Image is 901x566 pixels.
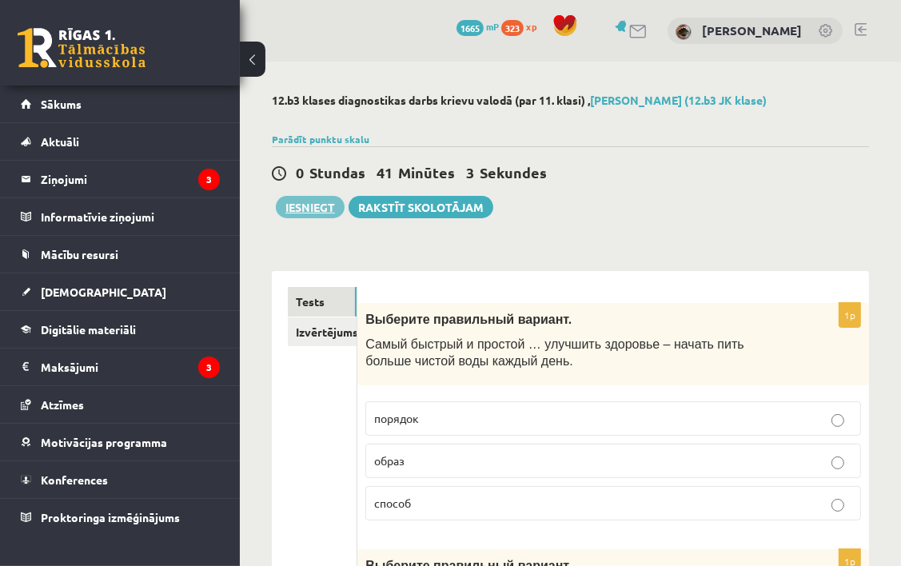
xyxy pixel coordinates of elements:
img: Karlīna Pipara [676,24,692,40]
a: Izvērtējums! [288,317,357,347]
a: 1665 mP [456,20,499,33]
a: Aktuāli [21,123,220,160]
a: [DEMOGRAPHIC_DATA] [21,273,220,310]
a: Konferences [21,461,220,498]
a: Motivācijas programma [21,424,220,460]
span: 41 [377,163,393,181]
legend: Maksājumi [41,349,220,385]
a: Proktoringa izmēģinājums [21,499,220,536]
input: способ [831,499,844,512]
span: Digitālie materiāli [41,322,136,337]
p: 1p [839,302,861,328]
span: Sekundes [480,163,547,181]
span: Mācību resursi [41,247,118,261]
button: Iesniegt [276,196,345,218]
span: Самый быстрый и простой … улучшить здоровье – начать пить больше чистой воды каждый день. [365,337,744,368]
a: Ziņojumi3 [21,161,220,197]
span: Atzīmes [41,397,84,412]
span: 323 [501,20,524,36]
span: 0 [296,163,304,181]
span: образ [374,453,405,468]
a: Rakstīt skolotājam [349,196,493,218]
a: Sākums [21,86,220,122]
h2: 12.b3 klases diagnostikas darbs krievu valodā (par 11. klasi) , [272,94,869,107]
span: Konferences [41,472,108,487]
span: Выберите правильный вариант. [365,313,572,326]
i: 3 [198,169,220,190]
a: Tests [288,287,357,317]
span: способ [374,496,411,510]
legend: Ziņojumi [41,161,220,197]
span: Sākums [41,97,82,111]
span: mP [486,20,499,33]
span: 1665 [456,20,484,36]
span: Minūtes [398,163,455,181]
a: Rīgas 1. Tālmācības vidusskola [18,28,146,68]
a: Maksājumi3 [21,349,220,385]
span: Aktuāli [41,134,79,149]
input: порядок [831,414,844,427]
a: Parādīt punktu skalu [272,133,369,145]
span: Motivācijas programma [41,435,167,449]
a: Informatīvie ziņojumi [21,198,220,235]
a: [PERSON_NAME] (12.b3 JK klase) [590,93,767,107]
i: 3 [198,357,220,378]
span: 3 [466,163,474,181]
span: Proktoringa izmēģinājums [41,510,180,524]
a: Digitālie materiāli [21,311,220,348]
span: Stundas [309,163,365,181]
span: порядок [374,411,419,425]
span: [DEMOGRAPHIC_DATA] [41,285,166,299]
span: xp [526,20,536,33]
a: Atzīmes [21,386,220,423]
a: [PERSON_NAME] [702,22,802,38]
input: образ [831,456,844,469]
a: Mācību resursi [21,236,220,273]
legend: Informatīvie ziņojumi [41,198,220,235]
a: 323 xp [501,20,544,33]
